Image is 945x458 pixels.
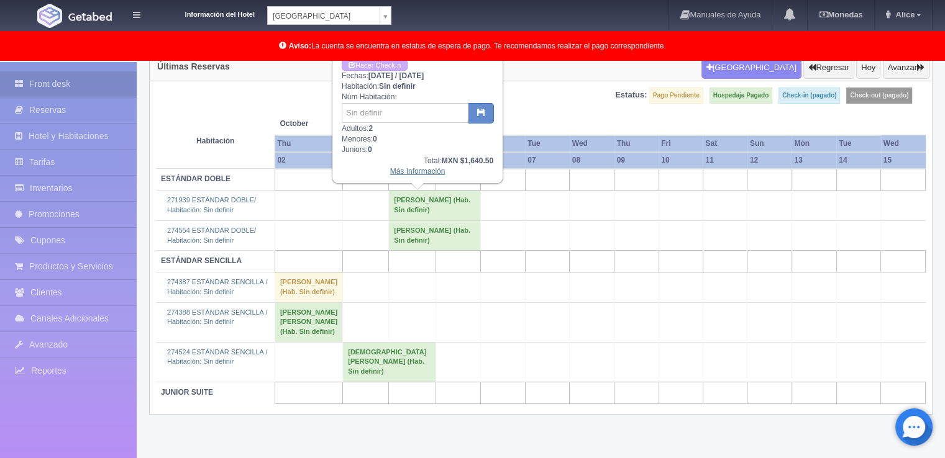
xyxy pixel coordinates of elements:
th: Thu [614,135,659,152]
b: Aviso: [289,42,311,50]
button: Avanzar [883,56,929,79]
button: [GEOGRAPHIC_DATA] [701,56,801,79]
span: Alice [892,10,915,19]
b: 0 [373,135,377,143]
th: Wed [570,135,614,152]
input: Sin definir [342,103,469,123]
b: JUNIOR SUITE [161,388,213,397]
th: Sat [703,135,747,152]
th: 10 [659,152,703,169]
img: Getabed [37,4,62,28]
th: 09 [614,152,659,169]
th: 13 [792,152,836,169]
div: Total: [342,156,493,166]
strong: Habitación [196,137,234,145]
th: Wed [881,135,926,152]
b: Sin definir [379,82,416,91]
a: Hacer Check-in [342,60,408,71]
th: Fri [659,135,703,152]
th: 02 [275,152,342,169]
b: ESTÁNDAR DOBLE [161,174,231,183]
th: Sun [747,135,792,152]
b: MXN $1,640.50 [442,156,493,165]
th: 11 [703,152,747,169]
a: Más Información [390,167,445,176]
td: [PERSON_NAME] (Hab. Sin definir) [389,220,481,250]
span: October [280,119,383,129]
dt: Información del Hotel [155,6,255,20]
b: [DATE] / [DATE] [368,71,424,80]
th: 14 [836,152,881,169]
span: [GEOGRAPHIC_DATA] [273,7,375,25]
button: Hoy [856,56,880,79]
td: [PERSON_NAME] (Hab. Sin definir) [275,272,342,302]
label: Check-out (pagado) [846,88,912,104]
a: [GEOGRAPHIC_DATA] [267,6,391,25]
a: 274554 ESTÁNDAR DOBLE/Habitación: Sin definir [167,227,256,244]
th: Mon [792,135,836,152]
th: Tue [525,135,570,152]
label: Estatus: [615,89,647,101]
a: 274524 ESTÁNDAR SENCILLA /Habitación: Sin definir [167,348,267,366]
a: 274388 ESTÁNDAR SENCILLA /Habitación: Sin definir [167,308,267,326]
td: [DEMOGRAPHIC_DATA][PERSON_NAME] (Hab. Sin definir) [343,342,436,382]
th: 08 [570,152,614,169]
th: Tue [836,135,881,152]
h4: Últimas Reservas [157,62,230,71]
div: Fechas: Habitación: Núm Habitación: Adultos: Menores: Juniors: [333,54,502,182]
a: 274387 ESTÁNDAR SENCILLA /Habitación: Sin definir [167,278,267,295]
b: Monedas [819,10,862,19]
label: Pago Pendiente [649,88,703,104]
b: ESTÁNDAR SENCILLA [161,256,242,265]
b: 0 [368,145,372,154]
th: 15 [881,152,926,169]
td: [PERSON_NAME] (Hab. Sin definir) [389,191,481,220]
b: 2 [368,124,373,133]
th: Thu [275,135,342,152]
button: Regresar [803,56,854,79]
img: Getabed [68,12,112,21]
td: [PERSON_NAME] [PERSON_NAME] (Hab. Sin definir) [275,302,342,342]
th: 12 [747,152,792,169]
label: Check-in (pagado) [778,88,840,104]
a: 271939 ESTÁNDAR DOBLE/Habitación: Sin definir [167,196,256,213]
th: 07 [525,152,570,169]
label: Hospedaje Pagado [710,88,772,104]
